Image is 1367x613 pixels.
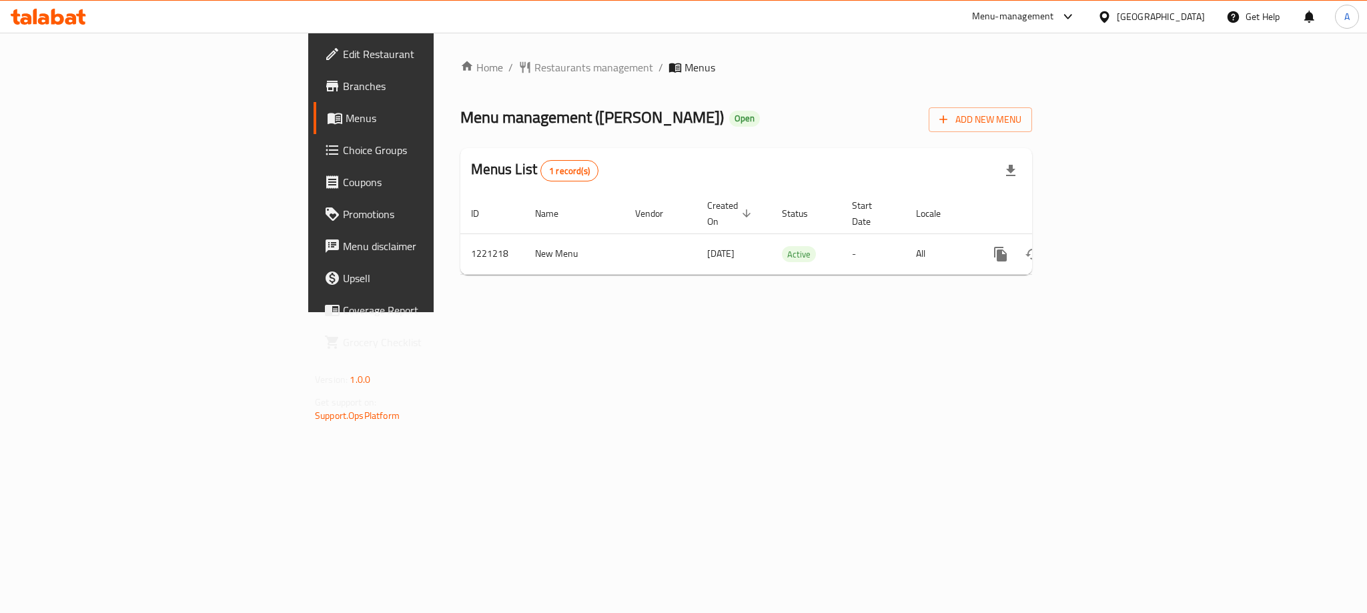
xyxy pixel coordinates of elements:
[343,174,526,190] span: Coupons
[540,160,598,181] div: Total records count
[343,270,526,286] span: Upsell
[314,38,536,70] a: Edit Restaurant
[315,371,348,388] span: Version:
[314,134,536,166] a: Choice Groups
[314,230,536,262] a: Menu disclaimer
[685,59,715,75] span: Menus
[535,205,576,221] span: Name
[916,205,958,221] span: Locale
[460,59,1032,75] nav: breadcrumb
[343,238,526,254] span: Menu disclaimer
[518,59,653,75] a: Restaurants management
[350,371,370,388] span: 1.0.0
[343,334,526,350] span: Grocery Checklist
[343,46,526,62] span: Edit Restaurant
[343,142,526,158] span: Choice Groups
[460,193,1123,275] table: enhanced table
[852,197,889,229] span: Start Date
[343,206,526,222] span: Promotions
[534,59,653,75] span: Restaurants management
[1344,9,1350,24] span: A
[729,113,760,124] span: Open
[541,165,598,177] span: 1 record(s)
[972,9,1054,25] div: Menu-management
[974,193,1123,234] th: Actions
[707,245,735,262] span: [DATE]
[315,394,376,411] span: Get support on:
[471,205,496,221] span: ID
[929,107,1032,132] button: Add New Menu
[314,326,536,358] a: Grocery Checklist
[841,233,905,274] td: -
[314,262,536,294] a: Upsell
[707,197,755,229] span: Created On
[314,294,536,326] a: Coverage Report
[905,233,974,274] td: All
[1117,9,1205,24] div: [GEOGRAPHIC_DATA]
[524,233,624,274] td: New Menu
[315,407,400,424] a: Support.OpsPlatform
[782,205,825,221] span: Status
[729,111,760,127] div: Open
[995,155,1027,187] div: Export file
[346,110,526,126] span: Menus
[460,102,724,132] span: Menu management ( [PERSON_NAME] )
[985,238,1017,270] button: more
[343,302,526,318] span: Coverage Report
[343,78,526,94] span: Branches
[471,159,598,181] h2: Menus List
[314,166,536,198] a: Coupons
[1017,238,1049,270] button: Change Status
[658,59,663,75] li: /
[314,102,536,134] a: Menus
[314,198,536,230] a: Promotions
[939,111,1021,128] span: Add New Menu
[635,205,680,221] span: Vendor
[782,246,816,262] div: Active
[782,247,816,262] span: Active
[314,70,536,102] a: Branches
